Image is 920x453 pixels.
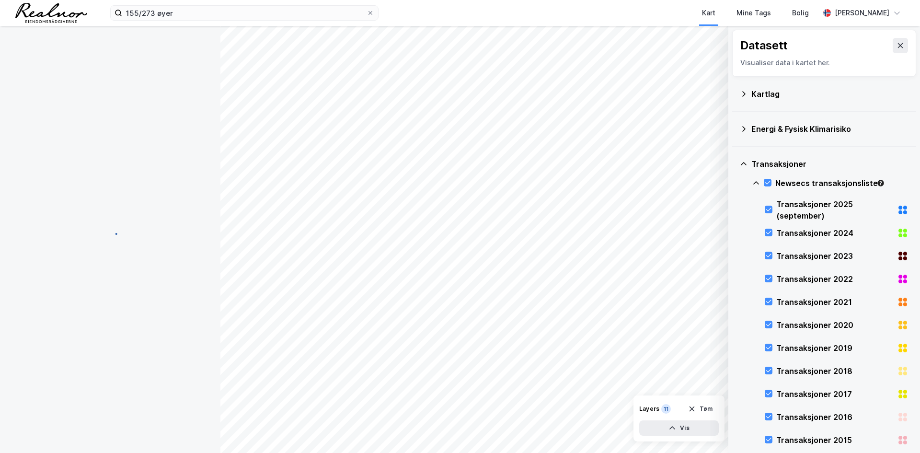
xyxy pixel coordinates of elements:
div: Newsecs transaksjonsliste [775,177,908,189]
div: Transaksjoner 2024 [776,227,893,239]
div: Transaksjoner 2019 [776,342,893,354]
div: Transaksjoner 2025 (september) [776,198,893,221]
div: Transaksjoner 2020 [776,319,893,331]
div: Kart [702,7,715,19]
div: [PERSON_NAME] [835,7,889,19]
div: Transaksjoner 2021 [776,296,893,308]
div: Transaksjoner 2015 [776,434,893,446]
div: Transaksjoner [751,158,908,170]
div: Layers [639,405,659,413]
div: Transaksjoner 2023 [776,250,893,262]
div: Transaksjoner 2016 [776,411,893,423]
div: Transaksjoner 2018 [776,365,893,377]
div: Tooltip anchor [876,179,885,187]
button: Tøm [682,401,719,417]
div: Mine Tags [736,7,771,19]
div: Bolig [792,7,809,19]
div: Datasett [740,38,788,53]
div: Kontrollprogram for chat [872,407,920,453]
img: realnor-logo.934646d98de889bb5806.png [15,3,87,23]
input: Søk på adresse, matrikkel, gårdeiere, leietakere eller personer [122,6,367,20]
div: Kartlag [751,88,908,100]
div: Energi & Fysisk Klimarisiko [751,123,908,135]
button: Vis [639,420,719,436]
div: Transaksjoner 2017 [776,388,893,400]
div: Visualiser data i kartet her. [740,57,908,69]
div: 11 [661,404,671,414]
iframe: Chat Widget [872,407,920,453]
img: spinner.a6d8c91a73a9ac5275cf975e30b51cfb.svg [103,226,118,242]
div: Transaksjoner 2022 [776,273,893,285]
